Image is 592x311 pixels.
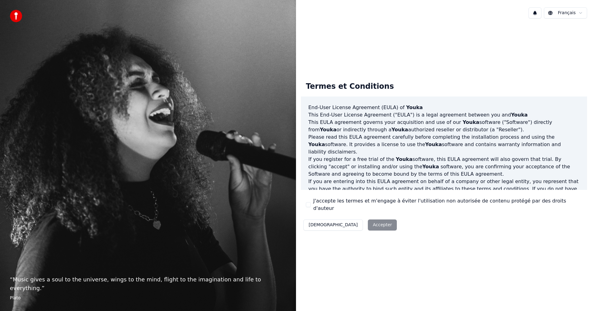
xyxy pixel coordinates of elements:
h3: End-User License Agreement (EULA) of [308,104,580,111]
p: This EULA agreement governs your acquisition and use of our software ("Software") directly from o... [308,119,580,133]
p: If you are entering into this EULA agreement on behalf of a company or other legal entity, you re... [308,178,580,207]
p: “ Music gives a soul to the universe, wings to the mind, flight to the imagination and life to ev... [10,275,286,293]
p: If you register for a free trial of the software, this EULA agreement will also govern that trial... [308,156,580,178]
span: Youka [422,164,439,170]
span: Youka [406,104,423,110]
span: Youka [308,141,325,147]
span: Youka [511,112,528,118]
span: Youka [462,119,479,125]
footer: Plato [10,295,286,301]
span: Youka [396,156,413,162]
p: This End-User License Agreement ("EULA") is a legal agreement between you and [308,111,580,119]
button: [DEMOGRAPHIC_DATA] [303,219,363,231]
span: Youka [392,127,408,133]
span: Youka [320,127,336,133]
span: Youka [425,141,442,147]
label: J'accepte les termes et m'engage à éviter l'utilisation non autorisée de contenu protégé par des ... [313,197,582,212]
img: youka [10,10,22,22]
div: Termes et Conditions [301,77,399,96]
p: Please read this EULA agreement carefully before completing the installation process and using th... [308,133,580,156]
